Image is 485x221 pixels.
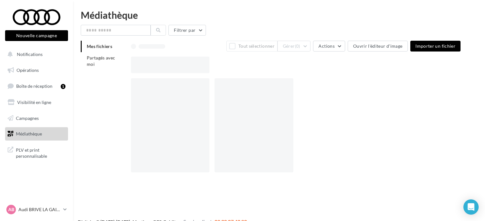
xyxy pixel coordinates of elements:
[4,112,69,125] a: Campagnes
[18,206,61,213] p: Audi BRIVE LA GAILLARDE
[415,43,455,49] span: Importer un fichier
[4,127,69,141] a: Médiathèque
[8,206,14,213] span: AB
[226,41,277,52] button: Tout sélectionner
[4,64,69,77] a: Opérations
[277,41,311,52] button: Gérer(0)
[16,131,42,136] span: Médiathèque
[17,67,39,73] span: Opérations
[4,96,69,109] a: Visibilité en ligne
[4,48,67,61] button: Notifications
[16,115,39,121] span: Campagnes
[17,100,51,105] span: Visibilité en ligne
[410,41,461,52] button: Importer un fichier
[295,44,300,49] span: (0)
[4,79,69,93] a: Boîte de réception1
[168,25,206,36] button: Filtrer par
[17,52,43,57] span: Notifications
[318,43,334,49] span: Actions
[4,143,69,162] a: PLV et print personnalisable
[87,44,112,49] span: Mes fichiers
[87,55,115,67] span: Partagés avec moi
[16,83,52,89] span: Boîte de réception
[463,199,479,215] div: Open Intercom Messenger
[61,84,65,89] div: 1
[348,41,408,52] button: Ouvrir l'éditeur d'image
[16,146,65,159] span: PLV et print personnalisable
[5,30,68,41] button: Nouvelle campagne
[313,41,345,52] button: Actions
[5,204,68,216] a: AB Audi BRIVE LA GAILLARDE
[81,10,477,20] div: Médiathèque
